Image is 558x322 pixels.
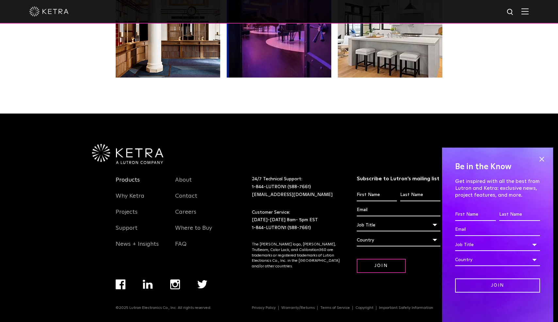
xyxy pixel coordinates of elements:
input: Join [455,278,540,293]
a: 1-844-LUTRON1 (588-7661) [252,225,311,230]
img: search icon [506,8,515,16]
a: Where to Buy [175,224,212,240]
input: Email [455,224,540,236]
a: Products [116,176,140,191]
input: Last Name [499,208,540,221]
p: Customer Service: [DATE]-[DATE] 8am- 5pm EST [252,209,340,232]
p: 24/7 Technical Support: [252,175,340,199]
div: Navigation Menu [116,279,224,306]
a: Privacy Policy [249,306,279,310]
div: Navigation Menu [116,175,165,256]
a: Contact [175,192,197,207]
img: Hamburger%20Nav.svg [521,8,529,14]
a: Terms of Service [318,306,353,310]
a: Careers [175,208,196,224]
input: Email [357,204,441,216]
h3: Subscribe to Lutron’s mailing list [357,175,441,182]
div: Navigation Menu [175,175,225,256]
a: [EMAIL_ADDRESS][DOMAIN_NAME] [252,192,333,197]
input: Join [357,259,406,273]
div: Navigation Menu [252,306,442,310]
p: The [PERSON_NAME] logo, [PERSON_NAME], TruBeam, Color Lock, and Calibration360 are trademarks or ... [252,242,340,269]
div: Country [455,254,540,266]
input: First Name [455,208,496,221]
a: About [175,176,192,191]
a: Copyright [353,306,376,310]
a: Support [116,224,138,240]
a: Projects [116,208,138,224]
div: Job Title [357,219,441,231]
img: Ketra-aLutronCo_White_RGB [92,144,163,164]
img: linkedin [143,280,153,289]
a: 1-844-LUTRON1 (588-7661) [252,185,311,189]
img: instagram [170,279,180,289]
img: facebook [116,279,125,289]
a: Important Safety Information [376,306,436,310]
input: First Name [357,189,397,201]
a: Warranty/Returns [279,306,318,310]
div: Country [357,234,441,246]
div: Job Title [455,239,540,251]
img: twitter [197,280,207,289]
a: News + Insights [116,241,159,256]
a: Why Ketra [116,192,144,207]
p: ©2025 Lutron Electronics Co., Inc. All rights reserved. [116,306,211,310]
img: ketra-logo-2019-white [29,7,69,16]
h4: Be in the Know [455,161,540,173]
input: Last Name [400,189,440,201]
p: Get inspired with all the best from Lutron and Ketra: exclusive news, project features, and more. [455,178,540,198]
a: FAQ [175,241,187,256]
